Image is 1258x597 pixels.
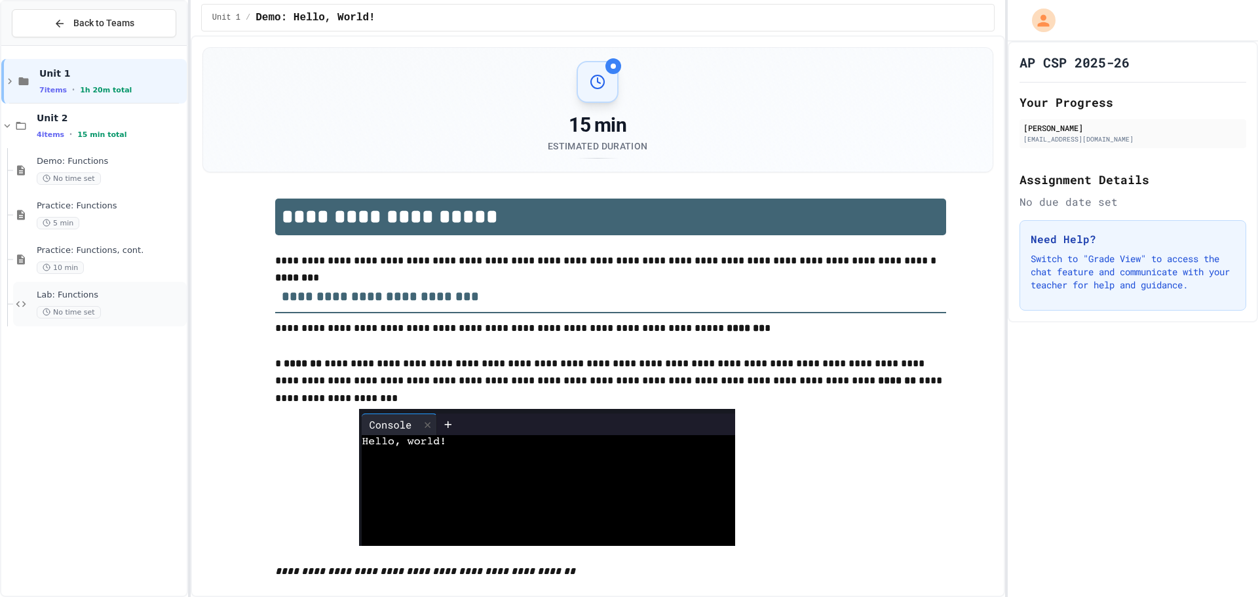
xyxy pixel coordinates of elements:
[1031,252,1235,292] p: Switch to "Grade View" to access the chat feature and communicate with your teacher for help and ...
[80,86,132,94] span: 1h 20m total
[246,12,250,23] span: /
[1020,93,1246,111] h2: Your Progress
[548,140,647,153] div: Estimated Duration
[1018,5,1059,35] div: My Account
[37,112,184,124] span: Unit 2
[37,217,79,229] span: 5 min
[37,245,184,256] span: Practice: Functions, cont.
[39,67,184,79] span: Unit 1
[37,306,101,318] span: No time set
[37,172,101,185] span: No time set
[73,16,134,30] span: Back to Teams
[39,86,67,94] span: 7 items
[72,85,75,95] span: •
[12,9,176,37] button: Back to Teams
[548,113,647,137] div: 15 min
[37,156,184,167] span: Demo: Functions
[37,261,84,274] span: 10 min
[37,290,184,301] span: Lab: Functions
[37,130,64,139] span: 4 items
[1020,194,1246,210] div: No due date set
[256,10,375,26] span: Demo: Hello, World!
[1023,134,1242,144] div: [EMAIL_ADDRESS][DOMAIN_NAME]
[1020,170,1246,189] h2: Assignment Details
[1031,231,1235,247] h3: Need Help?
[69,129,72,140] span: •
[77,130,126,139] span: 15 min total
[212,12,240,23] span: Unit 1
[1023,122,1242,134] div: [PERSON_NAME]
[1020,53,1130,71] h1: AP CSP 2025-26
[37,201,184,212] span: Practice: Functions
